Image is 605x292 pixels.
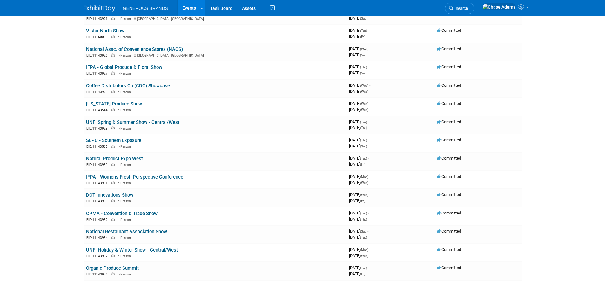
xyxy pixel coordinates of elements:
span: - [368,211,369,215]
span: - [369,192,370,197]
img: In-Person Event [111,181,115,184]
span: EID: 11143933 [86,200,110,203]
span: Committed [437,138,461,142]
span: (Fri) [360,199,365,203]
span: In-Person [117,163,133,167]
span: (Mon) [360,248,368,252]
span: [DATE] [349,192,370,197]
a: DOT Innovations Show [86,192,133,198]
span: (Wed) [360,193,368,197]
img: In-Person Event [111,126,115,130]
img: ExhibitDay [84,5,115,12]
span: (Thu) [360,65,367,69]
span: [DATE] [349,217,367,221]
span: [DATE] [349,180,368,185]
span: (Wed) [360,181,368,185]
a: National Restaurant Association Show [86,229,167,234]
a: UNFI Spring & Summer Show - Central/West [86,119,179,125]
span: EID: 11143544 [86,108,110,112]
span: [DATE] [349,107,368,112]
span: (Wed) [360,47,368,51]
span: (Sat) [360,71,366,75]
span: - [369,83,370,88]
span: Search [454,6,468,11]
span: In-Person [117,236,133,240]
span: In-Person [117,199,133,203]
span: (Wed) [360,102,368,105]
span: Committed [437,28,461,33]
span: In-Person [117,90,133,94]
span: Committed [437,101,461,106]
span: Committed [437,46,461,51]
span: [DATE] [349,28,369,33]
span: [DATE] [349,174,370,179]
span: Committed [437,192,461,197]
span: [DATE] [349,119,369,124]
span: (Tue) [360,120,367,124]
span: [DATE] [349,235,367,240]
span: EID: 11143563 [86,145,110,148]
img: In-Person Event [111,90,115,93]
img: In-Person Event [111,218,115,221]
img: In-Person Event [111,254,115,257]
span: [DATE] [349,83,370,88]
span: [DATE] [349,52,366,57]
span: (Thu) [360,218,367,221]
span: [DATE] [349,65,369,69]
img: In-Person Event [111,35,115,38]
span: (Mon) [360,175,368,179]
span: GENEROUS BRANDS [123,6,168,11]
a: Organic Produce Summit [86,265,139,271]
img: In-Person Event [111,272,115,275]
span: Committed [437,174,461,179]
span: (Tue) [360,157,367,160]
span: (Tue) [360,29,367,32]
span: In-Person [117,71,133,76]
span: [DATE] [349,71,366,75]
span: EID: 11143929 [86,127,110,130]
span: EID: 11143937 [86,255,110,258]
div: [GEOGRAPHIC_DATA], [GEOGRAPHIC_DATA] [86,16,344,21]
span: Committed [437,247,461,252]
span: EID: 11143936 [86,273,110,276]
span: EID: 11150098 [86,35,110,39]
span: - [367,229,368,234]
span: (Fri) [360,35,365,38]
span: [DATE] [349,125,367,130]
span: [DATE] [349,156,369,160]
span: (Tue) [360,212,367,215]
span: In-Person [117,181,133,185]
span: - [368,156,369,160]
span: In-Person [117,126,133,131]
span: [DATE] [349,229,368,234]
span: Committed [437,65,461,69]
img: In-Person Event [111,199,115,202]
span: (Sat) [360,53,366,57]
span: (Fri) [360,163,365,166]
a: [US_STATE] Produce Show [86,101,142,107]
span: (Thu) [360,126,367,130]
span: EID: 11143921 [86,17,110,21]
span: - [368,138,369,142]
a: Vistar North Show [86,28,124,34]
div: [GEOGRAPHIC_DATA], [GEOGRAPHIC_DATA] [86,52,344,58]
span: [DATE] [349,46,370,51]
span: (Wed) [360,254,368,258]
span: - [368,119,369,124]
span: EID: 11143932 [86,218,110,221]
span: In-Person [117,145,133,149]
span: (Thu) [360,139,367,142]
span: EID: 11143934 [86,236,110,240]
span: [DATE] [349,265,369,270]
span: In-Person [117,218,133,222]
span: In-Person [117,272,133,276]
span: (Wed) [360,108,368,112]
span: EID: 11143930 [86,163,110,166]
span: [DATE] [349,101,370,106]
span: [DATE] [349,198,365,203]
img: Chase Adams [482,3,516,10]
img: In-Person Event [111,163,115,166]
span: - [369,101,370,106]
span: [DATE] [349,138,369,142]
span: [DATE] [349,211,369,215]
